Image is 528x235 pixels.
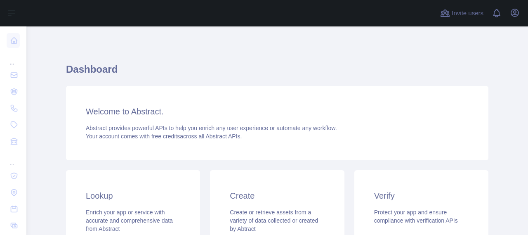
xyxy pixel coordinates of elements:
span: Protect your app and ensure compliance with verification APIs [374,209,458,224]
span: free credits [151,133,180,140]
h3: Verify [374,190,469,202]
h3: Create [230,190,324,202]
span: Abstract provides powerful APIs to help you enrich any user experience or automate any workflow. [86,125,337,131]
h3: Welcome to Abstract. [86,106,469,117]
span: Enrich your app or service with accurate and comprehensive data from Abstract [86,209,173,232]
h3: Lookup [86,190,180,202]
div: ... [7,150,20,167]
span: Create or retrieve assets from a variety of data collected or created by Abtract [230,209,318,232]
span: Invite users [452,9,483,18]
div: ... [7,50,20,66]
button: Invite users [438,7,485,20]
h1: Dashboard [66,63,488,83]
span: Your account comes with across all Abstract APIs. [86,133,242,140]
